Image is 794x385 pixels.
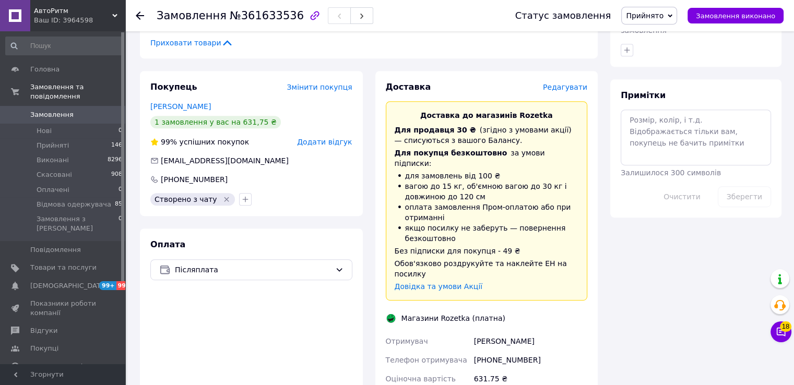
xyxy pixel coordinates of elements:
[395,282,483,291] a: Довідка та умови Акції
[30,326,57,335] span: Відгуки
[386,82,431,92] span: Доставка
[118,214,122,233] span: 0
[472,332,589,351] div: [PERSON_NAME]
[150,82,197,92] span: Покупець
[30,281,108,291] span: [DEMOGRAPHIC_DATA]
[111,141,122,150] span: 146
[37,214,118,233] span: Замовлення з [PERSON_NAME]
[399,313,508,323] div: Магазини Rozetka (платна)
[30,362,87,371] span: Каталог ProSale
[688,8,784,23] button: Замовлення виконано
[771,321,791,342] button: Чат з покупцем18
[30,82,125,101] span: Замовлення та повідомлення
[297,138,352,146] span: Додати відгук
[99,281,116,290] span: 99+
[696,12,775,20] span: Замовлення виконано
[395,181,579,202] li: вагою до 15 кг, об'ємною вагою до 30 кг і довжиною до 120 см
[621,5,769,34] span: Особисті нотатки, які бачите лише ви. З їх допомогою можна фільтрувати замовлення
[111,170,122,179] span: 908
[386,375,456,383] span: Оціночна вартість
[30,299,97,318] span: Показники роботи компанії
[420,111,553,119] span: Доставка до магазинів Rozetka
[30,263,97,272] span: Товари та послуги
[150,38,233,48] span: Приховати товари
[37,126,52,136] span: Нові
[30,110,74,119] span: Замовлення
[30,65,60,74] span: Головна
[118,185,122,195] span: 0
[543,83,587,91] span: Редагувати
[395,171,579,181] li: для замовлень від 100 ₴
[780,321,791,332] span: 18
[287,83,352,91] span: Змінити покупця
[34,16,125,25] div: Ваш ID: 3964598
[386,337,428,345] span: Отримувач
[5,37,123,55] input: Пошук
[150,116,281,128] div: 1 замовлення у вас на 631,75 ₴
[386,356,467,364] span: Телефон отримувача
[37,155,69,165] span: Виконані
[395,223,579,244] li: якщо посилку не заберуть — повернення безкоштовно
[472,351,589,369] div: [PHONE_NUMBER]
[108,155,122,165] span: 8296
[222,195,231,203] svg: Видалити мітку
[37,170,72,179] span: Скасовані
[30,344,58,353] span: Покупці
[118,126,122,136] span: 0
[175,264,331,275] span: Післяплата
[161,157,289,165] span: [EMAIL_ADDRESS][DOMAIN_NAME]
[150,102,211,111] a: [PERSON_NAME]
[115,200,122,209] span: 85
[37,185,69,195] span: Оплачені
[161,138,177,146] span: 99%
[160,174,229,185] div: [PHONE_NUMBER]
[136,10,144,21] div: Повернутися назад
[150,137,249,147] div: успішних покупок
[621,169,721,177] span: Залишилося 300 символів
[155,195,217,203] span: Створено з чату
[37,141,69,150] span: Прийняті
[395,126,476,134] span: Для продавця 30 ₴
[230,9,304,22] span: №361633536
[150,239,185,249] span: Оплата
[116,281,134,290] span: 99+
[34,6,112,16] span: АвтоРитм
[395,149,507,157] span: Для покупця безкоштовно
[395,258,579,279] div: Обов'язково роздрукуйте та наклейте ЕН на посилку
[395,246,579,256] div: Без підписки для покупця - 49 ₴
[395,148,579,169] div: за умови підписки:
[395,125,579,146] div: (згідно з умовами акції) — списуються з вашого Балансу.
[621,90,666,100] span: Примітки
[515,10,611,21] div: Статус замовлення
[395,202,579,223] li: оплата замовлення Пром-оплатою або при отриманні
[37,200,111,209] span: Відмова одержувача
[626,11,663,20] span: Прийнято
[30,245,81,255] span: Повідомлення
[157,9,227,22] span: Замовлення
